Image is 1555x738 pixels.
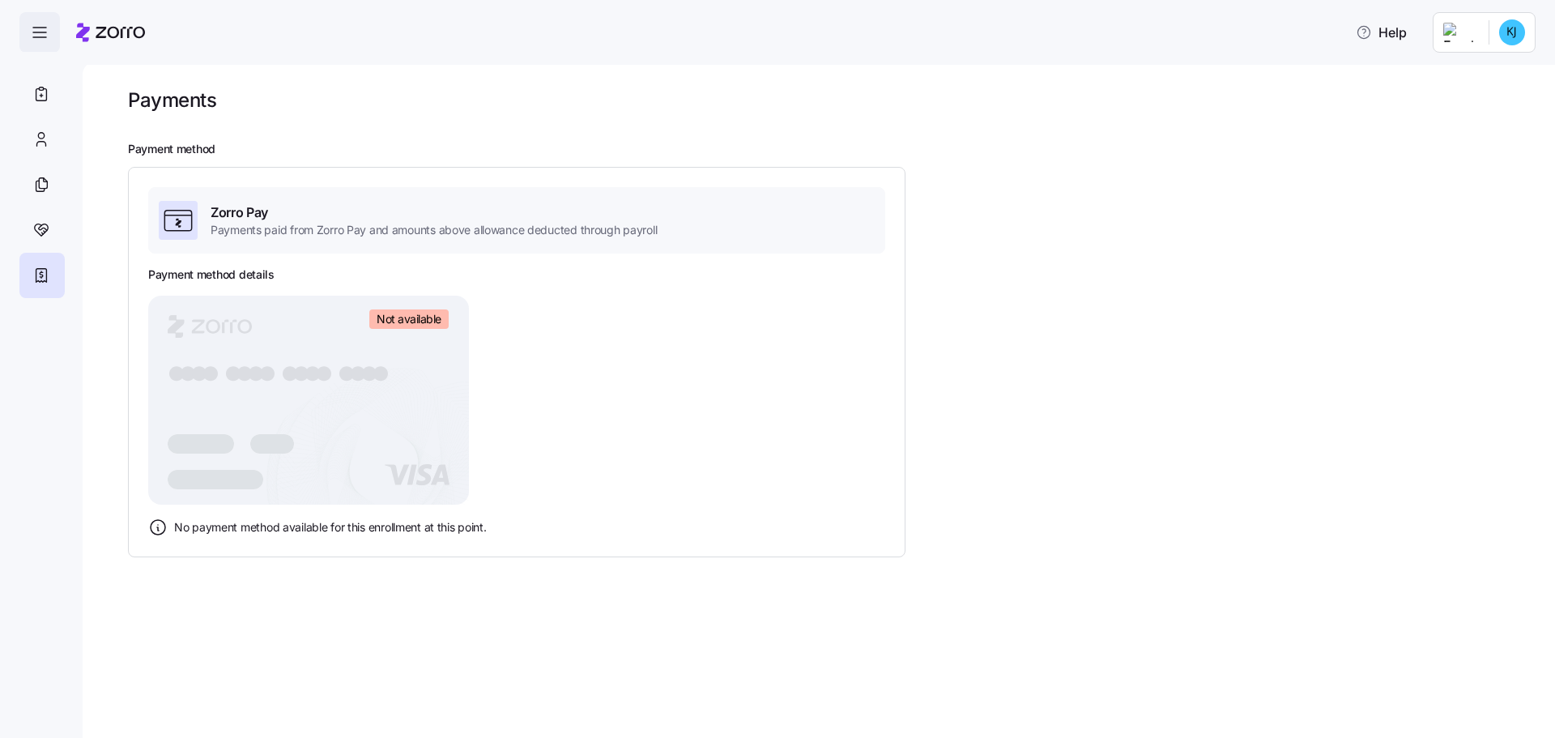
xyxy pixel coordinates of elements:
[338,361,356,385] tspan: ●
[179,361,198,385] tspan: ●
[247,361,266,385] tspan: ●
[292,361,311,385] tspan: ●
[148,267,275,283] h3: Payment method details
[1499,19,1525,45] img: af3833cfc1956f64f2ce32c4cb6e024e
[1443,23,1476,42] img: Employer logo
[372,361,390,385] tspan: ●
[211,222,657,238] span: Payments paid from Zorro Pay and amounts above allowance deducted through payroll
[304,361,322,385] tspan: ●
[349,361,368,385] tspan: ●
[128,142,1532,157] h2: Payment method
[224,361,243,385] tspan: ●
[1356,23,1407,42] span: Help
[360,361,379,385] tspan: ●
[236,361,254,385] tspan: ●
[168,361,186,385] tspan: ●
[128,87,216,113] h1: Payments
[258,361,277,385] tspan: ●
[190,361,209,385] tspan: ●
[202,361,220,385] tspan: ●
[174,519,487,535] span: No payment method available for this enrollment at this point.
[1343,16,1420,49] button: Help
[211,203,657,223] span: Zorro Pay
[315,361,334,385] tspan: ●
[377,312,441,326] span: Not available
[281,361,300,385] tspan: ●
